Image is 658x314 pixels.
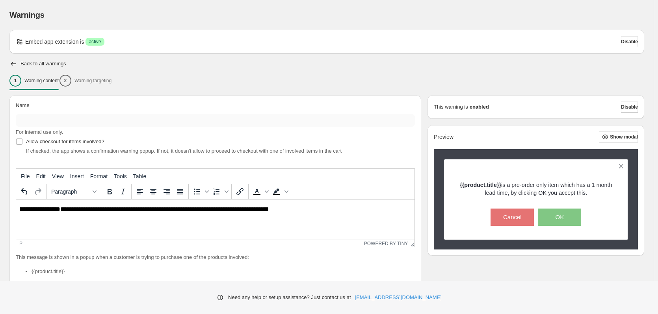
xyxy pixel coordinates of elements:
span: Warnings [9,11,45,19]
div: Numbered list [210,185,230,198]
strong: {{product.title}} [460,182,501,188]
a: [EMAIL_ADDRESS][DOMAIN_NAME] [355,294,442,301]
button: Justify [173,185,187,198]
button: Align center [147,185,160,198]
button: Formats [48,185,99,198]
span: Show modal [610,134,638,140]
h2: Back to all warnings [20,61,66,67]
button: Insert/edit link [233,185,247,198]
a: Powered by Tiny [364,241,408,246]
div: 1 [9,75,21,87]
div: Bullet list [190,185,210,198]
span: Edit [36,173,46,179]
span: Allow checkout for items involved? [26,139,104,144]
span: Table [133,173,146,179]
span: Disable [621,104,638,110]
button: Bold [103,185,116,198]
p: This message is shown in a popup when a customer is trying to purchase one of the products involved: [16,253,415,261]
div: Text color [250,185,270,198]
span: active [89,39,101,45]
p: is a pre-order only item which has a 1 month lead time, by clicking OK you accept this. [458,181,614,197]
li: {{product.title}} [32,268,415,275]
h2: Preview [434,134,454,140]
span: View [52,173,64,179]
span: Paragraph [51,188,90,195]
button: Redo [31,185,45,198]
span: If checked, the app shows a confirmation warning popup. If not, it doesn't allow to proceed to ch... [26,148,342,154]
div: Background color [270,185,290,198]
button: Undo [18,185,31,198]
span: Tools [114,173,127,179]
p: This warning is [434,103,468,111]
button: OK [538,209,581,226]
p: Warning content [24,78,59,84]
span: File [21,173,30,179]
span: For internal use only. [16,129,63,135]
strong: enabled [470,103,489,111]
button: Disable [621,36,638,47]
span: Insert [70,173,84,179]
div: Resize [408,240,415,247]
button: 1Warning content [9,72,59,89]
iframe: Rich Text Area [16,199,415,240]
span: Format [90,173,108,179]
button: Cancel [491,209,534,226]
div: p [19,241,22,246]
button: Italic [116,185,130,198]
button: Align left [133,185,147,198]
span: Disable [621,39,638,45]
button: Show modal [599,131,638,142]
span: Name [16,102,30,108]
button: Align right [160,185,173,198]
p: Embed app extension is [25,38,84,46]
button: Disable [621,102,638,113]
